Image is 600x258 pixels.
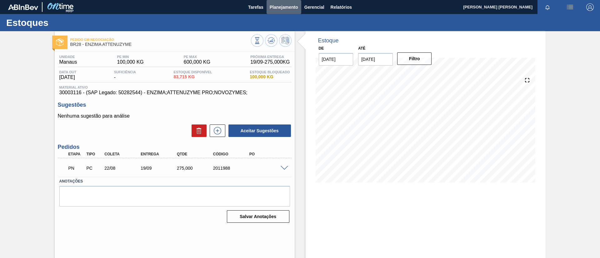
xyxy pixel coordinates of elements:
img: Logout [586,3,594,11]
span: Gerencial [304,3,324,11]
p: PN [68,166,84,171]
button: Aceitar Sugestões [228,124,291,137]
input: dd/mm/yyyy [358,53,393,66]
img: userActions [566,3,574,11]
div: 2011988 [212,166,252,171]
div: Código [212,152,252,156]
span: Estoque Disponível [174,70,212,74]
img: Ícone [56,38,64,46]
h1: Estoques [6,19,117,26]
span: 600,000 KG [184,59,210,65]
span: Planejamento [270,3,298,11]
span: Estoque Bloqueado [250,70,290,74]
span: PE MIN [117,55,143,59]
button: Salvar Anotações [227,210,289,223]
span: Material ativo [59,85,290,89]
span: Unidade [59,55,77,59]
div: Tipo [85,152,103,156]
span: Pedido em Negociação [70,38,251,41]
div: 19/09/2025 [139,166,180,171]
div: Nova sugestão [207,124,225,137]
h3: Pedidos [58,144,292,150]
span: 100,000 KG [250,75,290,79]
div: Pedido de Compra [85,166,103,171]
label: Até [358,46,365,51]
button: Visão Geral dos Estoques [251,34,263,47]
span: Próxima Entrega [250,55,290,59]
div: Coleta [103,152,143,156]
span: Suficiência [114,70,136,74]
button: Programar Estoque [279,34,292,47]
span: Data out [59,70,77,74]
span: PE MAX [184,55,210,59]
label: De [319,46,324,51]
div: PO [248,152,288,156]
div: 22/08/2025 [103,166,143,171]
div: Etapa [67,152,86,156]
div: 275,000 [175,166,216,171]
h3: Sugestões [58,102,292,108]
div: Entrega [139,152,180,156]
div: Estoque [318,37,339,44]
span: 83,715 KG [174,75,212,79]
p: Nenhuma sugestão para análise [58,113,292,119]
div: Excluir Sugestões [188,124,207,137]
span: Tarefas [248,3,263,11]
span: [DATE] [59,75,77,80]
img: TNhmsLtSVTkK8tSr43FrP2fwEKptu5GPRR3wAAAABJRU5ErkJggg== [8,4,38,10]
label: Anotações [59,177,290,186]
div: Pedido em Negociação [67,161,86,175]
div: Qtde [175,152,216,156]
div: Aceitar Sugestões [225,124,292,138]
button: Notificações [537,3,557,12]
span: 30003116 - (SAP Legado: 50282544) - ENZIMA;ATTENUZYME PRO;NOVOZYMES; [59,90,290,95]
button: Filtro [397,52,432,65]
span: BR28 - ENZIMA ATTENUZYME [70,42,251,47]
div: - [112,70,137,80]
span: 100,000 KG [117,59,143,65]
button: Atualizar Gráfico [265,34,277,47]
span: 19/09 - 275,000 KG [250,59,290,65]
span: Relatórios [331,3,352,11]
span: Manaus [59,59,77,65]
input: dd/mm/yyyy [319,53,353,66]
